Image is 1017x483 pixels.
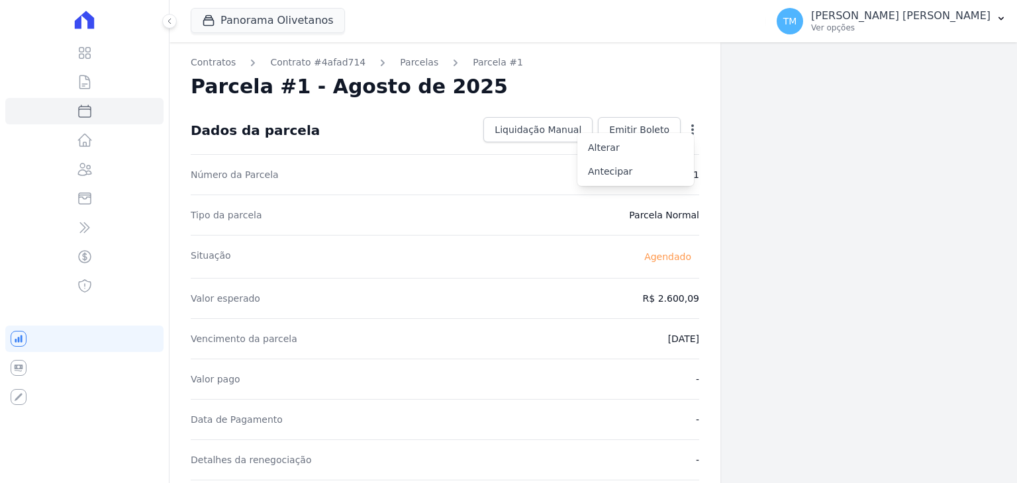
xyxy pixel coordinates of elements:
[495,123,581,136] span: Liquidação Manual
[577,136,694,159] a: Alterar
[766,3,1017,40] button: TM [PERSON_NAME] [PERSON_NAME] Ver opções
[811,9,991,22] p: [PERSON_NAME] [PERSON_NAME]
[191,453,312,466] dt: Detalhes da renegociação
[191,208,262,222] dt: Tipo da parcela
[696,373,699,386] dd: -
[191,292,260,305] dt: Valor esperado
[191,168,279,181] dt: Número da Parcela
[629,208,699,222] dd: Parcela Normal
[577,159,694,183] a: Antecipar
[400,56,438,69] a: Parcelas
[783,17,797,26] span: TM
[643,292,699,305] dd: R$ 2.600,09
[191,56,236,69] a: Contratos
[473,56,523,69] a: Parcela #1
[609,123,669,136] span: Emitir Boleto
[191,122,320,138] div: Dados da parcela
[191,249,231,265] dt: Situação
[483,117,593,142] a: Liquidação Manual
[191,56,699,69] nav: Breadcrumb
[270,56,365,69] a: Contrato #4afad714
[636,249,699,265] span: Agendado
[598,117,681,142] a: Emitir Boleto
[191,332,297,345] dt: Vencimento da parcela
[191,8,345,33] button: Panorama Olivetanos
[191,413,283,426] dt: Data de Pagamento
[696,413,699,426] dd: -
[668,332,699,345] dd: [DATE]
[693,168,699,181] dd: 1
[191,373,240,386] dt: Valor pago
[696,453,699,466] dd: -
[191,75,508,99] h2: Parcela #1 - Agosto de 2025
[811,22,991,33] p: Ver opções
